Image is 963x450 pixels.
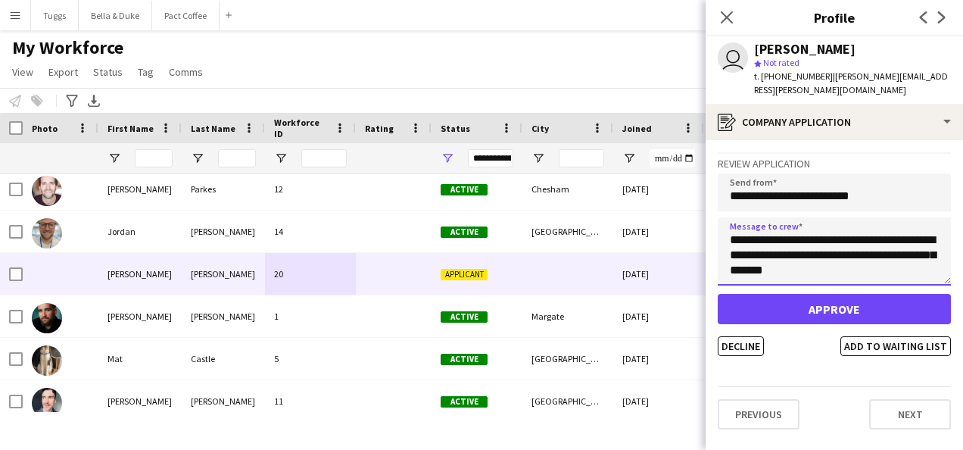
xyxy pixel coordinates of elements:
div: [PERSON_NAME] [98,168,182,210]
div: [PERSON_NAME] [754,42,855,56]
div: [DATE] [613,295,704,337]
span: Workforce ID [274,117,329,139]
a: Comms [163,62,209,82]
input: City Filter Input [559,149,604,167]
span: Status [441,123,470,134]
span: t. [PHONE_NUMBER] [754,70,833,82]
div: Company application [706,104,963,140]
div: Castle [182,338,265,380]
div: 12 [265,168,356,210]
input: Last Name Filter Input [218,149,256,167]
button: Pact Coffee [152,1,220,30]
span: City [531,123,549,134]
img: Jim Parkes [32,176,62,206]
a: View [6,62,39,82]
div: [PERSON_NAME] [98,380,182,422]
span: Tag [138,65,154,79]
button: Open Filter Menu [531,152,545,165]
div: Parkes [182,168,265,210]
span: Applicant [441,269,488,280]
button: Decline [718,336,764,356]
button: Bella & Duke [79,1,152,30]
span: Joined [622,123,652,134]
button: Tuggs [31,1,79,30]
div: [PERSON_NAME] [182,211,265,252]
button: Open Filter Menu [622,152,636,165]
span: Active [441,354,488,365]
span: Active [441,311,488,323]
button: Previous [718,399,799,430]
span: Comms [169,65,203,79]
span: Last Name [191,123,235,134]
button: Open Filter Menu [274,152,288,165]
input: Joined Filter Input [650,149,695,167]
div: Chesham [522,168,613,210]
div: Mat [98,338,182,380]
img: Jordan Larkin [32,218,62,248]
h3: Review Application [718,157,951,170]
div: [GEOGRAPHIC_DATA] [522,211,613,252]
div: [PERSON_NAME] [98,253,182,295]
a: Tag [132,62,160,82]
div: 1 [265,295,356,337]
span: First Name [108,123,154,134]
div: 11 [265,380,356,422]
div: 5 days [704,211,795,252]
span: Status [93,65,123,79]
button: Open Filter Menu [441,152,454,165]
span: Photo [32,123,58,134]
app-action-btn: Advanced filters [63,92,81,110]
span: View [12,65,33,79]
div: [DATE] [613,168,704,210]
div: Jordan [98,211,182,252]
input: First Name Filter Input [135,149,173,167]
div: [DATE] [613,253,704,295]
div: [DATE] [613,211,704,252]
button: Add to waiting list [840,336,951,356]
input: Workforce ID Filter Input [301,149,347,167]
span: Active [441,396,488,408]
div: Margate [522,295,613,337]
span: Active [441,227,488,238]
span: | [PERSON_NAME][EMAIL_ADDRESS][PERSON_NAME][DOMAIN_NAME] [754,70,948,95]
div: [PERSON_NAME] [182,295,265,337]
div: [PERSON_NAME] [182,253,265,295]
div: 5 days [704,295,795,337]
div: [DATE] [613,380,704,422]
button: Open Filter Menu [108,152,121,165]
app-action-btn: Export XLSX [85,92,103,110]
div: [GEOGRAPHIC_DATA] [522,338,613,380]
span: Not rated [763,57,799,68]
span: Export [48,65,78,79]
div: 20 [265,253,356,295]
button: Next [869,399,951,430]
img: Mat Castle [32,345,62,376]
img: Matthew Blaney [32,388,62,418]
span: Rating [365,123,394,134]
div: 12 days [704,338,795,380]
div: [PERSON_NAME] [182,380,265,422]
img: Joshua Eldridge-Smith [32,303,62,333]
span: My Workforce [12,36,123,59]
h3: Profile [706,8,963,27]
a: Export [42,62,84,82]
div: [PERSON_NAME] [98,295,182,337]
div: 5 [265,338,356,380]
div: [DATE] [613,338,704,380]
span: Active [441,184,488,195]
button: Open Filter Menu [191,152,204,165]
div: 14 [265,211,356,252]
a: Status [87,62,129,82]
button: Approve [718,294,951,324]
div: [GEOGRAPHIC_DATA] [522,380,613,422]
